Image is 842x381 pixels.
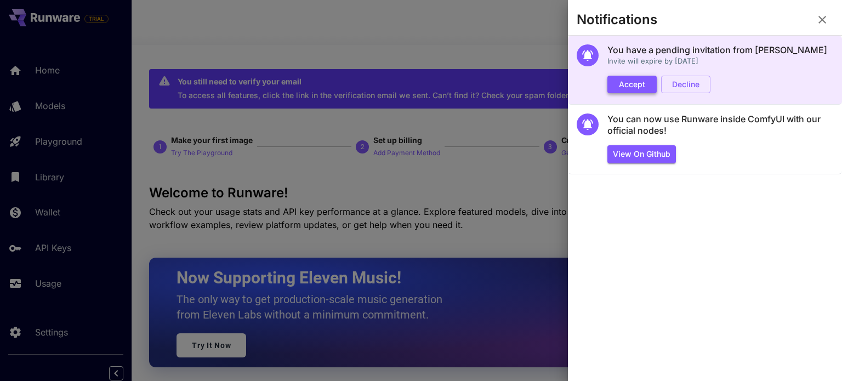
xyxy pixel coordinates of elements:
[607,145,676,163] button: View on Github
[607,44,827,56] h5: You have a pending invitation from [PERSON_NAME]
[607,76,657,94] button: Accept
[607,113,833,137] h5: You can now use Runware inside ComfyUI with our official nodes!
[577,12,657,27] h3: Notifications
[661,76,710,94] button: Decline
[607,56,827,67] p: Invite will expire by [DATE]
